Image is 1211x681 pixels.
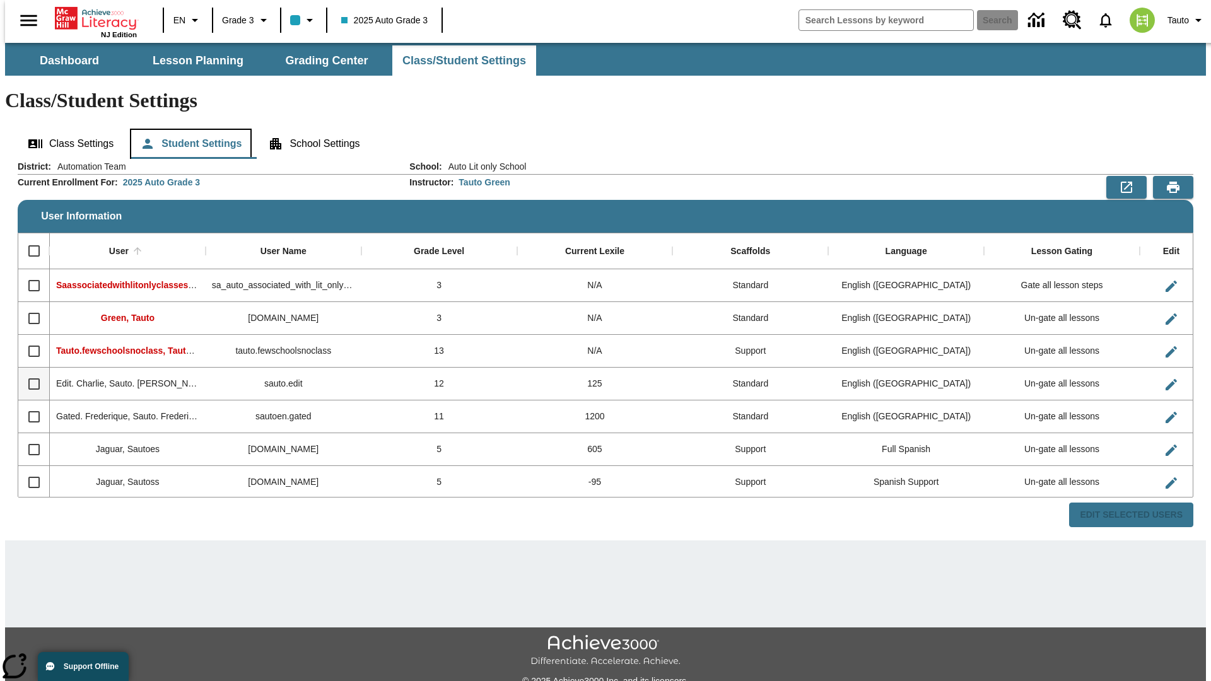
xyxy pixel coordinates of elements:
span: Auto Lit only School [442,160,527,173]
span: Support Offline [64,662,119,671]
div: 1200 [517,400,673,433]
div: Un-gate all lessons [984,400,1140,433]
button: Grading Center [264,45,390,76]
span: Green, Tauto [101,313,155,323]
a: Notifications [1089,4,1122,37]
span: Saassociatedwithlitonlyclasses, Saassociatedwithlitonlyclasses [56,280,325,290]
button: Edit User [1159,438,1184,463]
div: sauto.edit [206,368,361,400]
button: Edit User [1159,405,1184,430]
h2: District : [18,161,51,172]
div: Support [672,466,828,499]
div: sautoes.jaguar [206,433,361,466]
button: Dashboard [6,45,132,76]
input: search field [799,10,973,30]
div: Un-gate all lessons [984,433,1140,466]
button: Support Offline [38,652,129,681]
span: Tauto.fewschoolsnoclass, Tauto.fewschoolsnoclass [56,346,274,356]
button: Edit User [1159,470,1184,496]
div: 125 [517,368,673,400]
div: tauto.fewschoolsnoclass [206,335,361,368]
div: Standard [672,368,828,400]
div: Un-gate all lessons [984,335,1140,368]
span: User Information [41,211,122,222]
div: Un-gate all lessons [984,302,1140,335]
div: Home [55,4,137,38]
span: Automation Team [51,160,126,173]
div: User [109,246,129,257]
div: Standard [672,400,828,433]
div: N/A [517,269,673,302]
div: N/A [517,302,673,335]
div: English (US) [828,335,984,368]
button: Profile/Settings [1162,9,1211,32]
div: 3 [361,269,517,302]
div: Current Lexile [565,246,624,257]
div: 605 [517,433,673,466]
div: 13 [361,335,517,368]
button: Edit User [1159,372,1184,397]
h2: School : [409,161,442,172]
span: Tauto [1167,14,1189,27]
span: Jaguar, Sautoes [96,444,160,454]
div: Gate all lesson steps [984,269,1140,302]
div: Tauto Green [459,176,510,189]
div: Spanish Support [828,466,984,499]
button: Lesson Planning [135,45,261,76]
button: Class color is light blue. Change class color [285,9,322,32]
h2: Current Enrollment For : [18,177,118,188]
button: School Settings [258,129,370,159]
div: English (US) [828,400,984,433]
img: avatar image [1130,8,1155,33]
div: -95 [517,466,673,499]
div: Standard [672,302,828,335]
span: Grade 3 [222,14,254,27]
button: Edit User [1159,339,1184,364]
div: Language [886,246,927,257]
div: Full Spanish [828,433,984,466]
button: Class/Student Settings [392,45,536,76]
button: Class Settings [18,129,124,159]
div: N/A [517,335,673,368]
button: Open side menu [10,2,47,39]
span: Gated. Frederique, Sauto. Frederique [56,411,203,421]
div: 5 [361,466,517,499]
span: EN [173,14,185,27]
button: Print Preview [1153,176,1193,199]
div: English (US) [828,269,984,302]
div: User Information [18,160,1193,528]
h1: Class/Student Settings [5,89,1206,112]
div: SubNavbar [5,43,1206,76]
span: Jaguar, Sautoss [96,477,159,487]
div: tauto.green [206,302,361,335]
div: sautoss.jaguar [206,466,361,499]
div: Un-gate all lessons [984,368,1140,400]
div: 5 [361,433,517,466]
div: 3 [361,302,517,335]
div: Support [672,335,828,368]
button: Language: EN, Select a language [168,9,208,32]
button: Select a new avatar [1122,4,1162,37]
button: Edit User [1159,306,1184,332]
div: English (US) [828,368,984,400]
button: Edit User [1159,274,1184,299]
h2: Instructor : [409,177,453,188]
div: Edit [1163,246,1179,257]
img: Achieve3000 Differentiate Accelerate Achieve [530,635,681,667]
div: Class/Student Settings [18,129,1193,159]
button: Student Settings [130,129,252,159]
div: Grade Level [414,246,464,257]
a: Resource Center, Will open in new tab [1055,3,1089,37]
div: 2025 Auto Grade 3 [123,176,200,189]
div: SubNavbar [5,45,537,76]
span: NJ Edition [101,31,137,38]
a: Data Center [1021,3,1055,38]
div: Support [672,433,828,466]
div: Lesson Gating [1031,246,1092,257]
div: sautoen.gated [206,400,361,433]
div: 12 [361,368,517,400]
div: Scaffolds [730,246,770,257]
div: English (US) [828,302,984,335]
span: 2025 Auto Grade 3 [341,14,428,27]
div: User Name [260,246,307,257]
